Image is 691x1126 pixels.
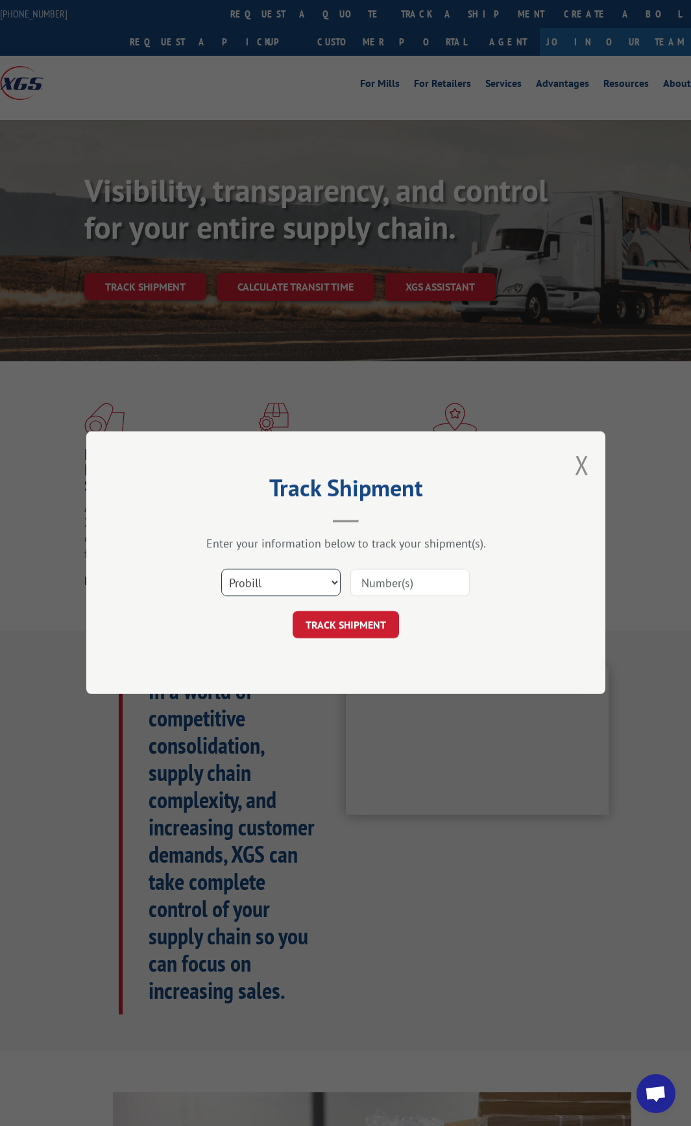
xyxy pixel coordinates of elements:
[293,612,399,639] button: TRACK SHIPMENT
[575,448,589,482] button: Close modal
[151,479,540,503] h2: Track Shipment
[636,1074,675,1113] div: Open chat
[151,536,540,551] div: Enter your information below to track your shipment(s).
[350,569,470,597] input: Number(s)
